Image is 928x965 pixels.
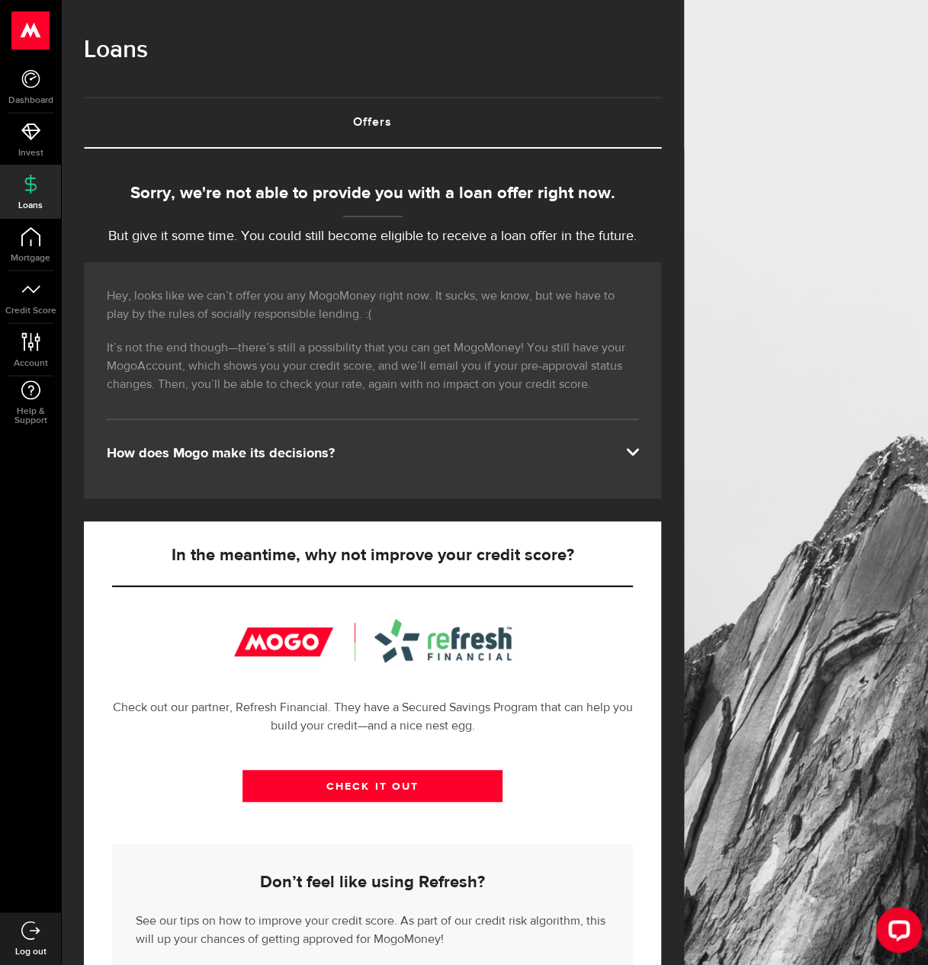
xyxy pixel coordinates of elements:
[107,287,638,324] p: Hey, looks like we can’t offer you any MogoMoney right now. It sucks, we know, but we have to pla...
[84,181,661,207] div: Sorry, we're not able to provide you with a loan offer right now.
[84,97,661,149] ul: Tabs Navigation
[84,30,661,70] h1: Loans
[136,909,609,949] p: See our tips on how to improve your credit score. As part of our credit risk algorithm, this will...
[136,874,609,892] h5: Don’t feel like using Refresh?
[112,699,633,736] p: Check out our partner, Refresh Financial. They have a Secured Savings Program that can help you b...
[864,901,928,965] iframe: LiveChat chat widget
[112,547,633,565] h5: In the meantime, why not improve your credit score?
[84,98,661,147] a: Offers
[107,339,638,394] p: It’s not the end though—there’s still a possibility that you can get MogoMoney! You still have yo...
[242,770,503,802] a: CHECK IT OUT
[107,444,638,463] div: How does Mogo make its decisions?
[84,226,661,247] p: But give it some time. You could still become eligible to receive a loan offer in the future.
